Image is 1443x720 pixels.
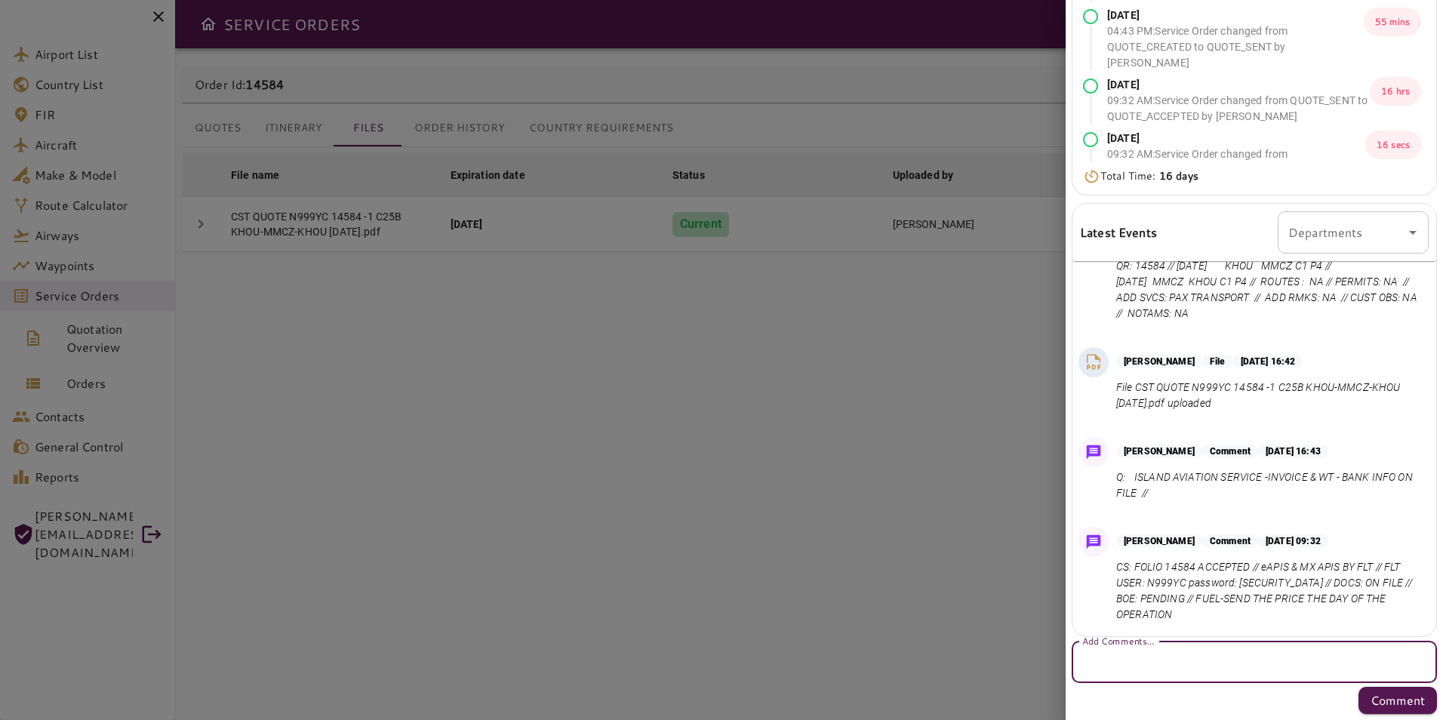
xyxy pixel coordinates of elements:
[1116,355,1202,368] p: [PERSON_NAME]
[1159,168,1198,183] b: 16 days
[1080,223,1157,242] h6: Latest Events
[1258,534,1328,548] p: [DATE] 09:32
[1402,222,1423,243] button: Open
[1202,355,1233,368] p: File
[1107,146,1365,194] p: 09:32 AM : Service Order changed from QUOTE_ACCEPTED to AWAITING_ASSIGNMENT by [PERSON_NAME]
[1116,258,1423,322] p: QR: 14584 // [DATE] KHOU MMCZ C1 P4 // [DATE] MMCZ KHOU C1 P4 // ROUTES : NA // PERMITS: NA // AD...
[1107,131,1365,146] p: [DATE]
[1083,531,1104,552] img: Message Icon
[1107,23,1364,71] p: 04:43 PM : Service Order changed from QUOTE_CREATED to QUOTE_SENT by [PERSON_NAME]
[1116,445,1202,458] p: [PERSON_NAME]
[1202,534,1258,548] p: Comment
[1107,93,1370,125] p: 09:32 AM : Service Order changed from QUOTE_SENT to QUOTE_ACCEPTED by [PERSON_NAME]
[1371,691,1425,709] p: Comment
[1100,168,1198,184] p: Total Time:
[1116,469,1423,501] p: Q: ISLAND AVIATION SERVICE -INVOICE & WT - BANK INFO ON FILE //
[1107,77,1370,93] p: [DATE]
[1258,445,1328,458] p: [DATE] 16:43
[1082,351,1105,374] img: PDF File
[1370,77,1421,106] p: 16 hrs
[1116,380,1423,411] p: File CST QUOTE N999YC 14584 -1 C25B KHOU-MMCZ-KHOU [DATE].pdf uploaded
[1358,687,1437,714] button: Comment
[1107,8,1364,23] p: [DATE]
[1233,355,1303,368] p: [DATE] 16:42
[1116,559,1423,623] p: CS: FOLIO 14584 ACCEPTED // eAPIS & MX APIS BY FLT // FLT USER: N999YC password: [SECURITY_DATA] ...
[1116,534,1202,548] p: [PERSON_NAME]
[1083,169,1100,184] img: Timer Icon
[1202,445,1258,458] p: Comment
[1364,8,1421,36] p: 55 mins
[1082,634,1154,647] label: Add Comments...
[1083,442,1104,463] img: Message Icon
[1365,131,1421,159] p: 16 secs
